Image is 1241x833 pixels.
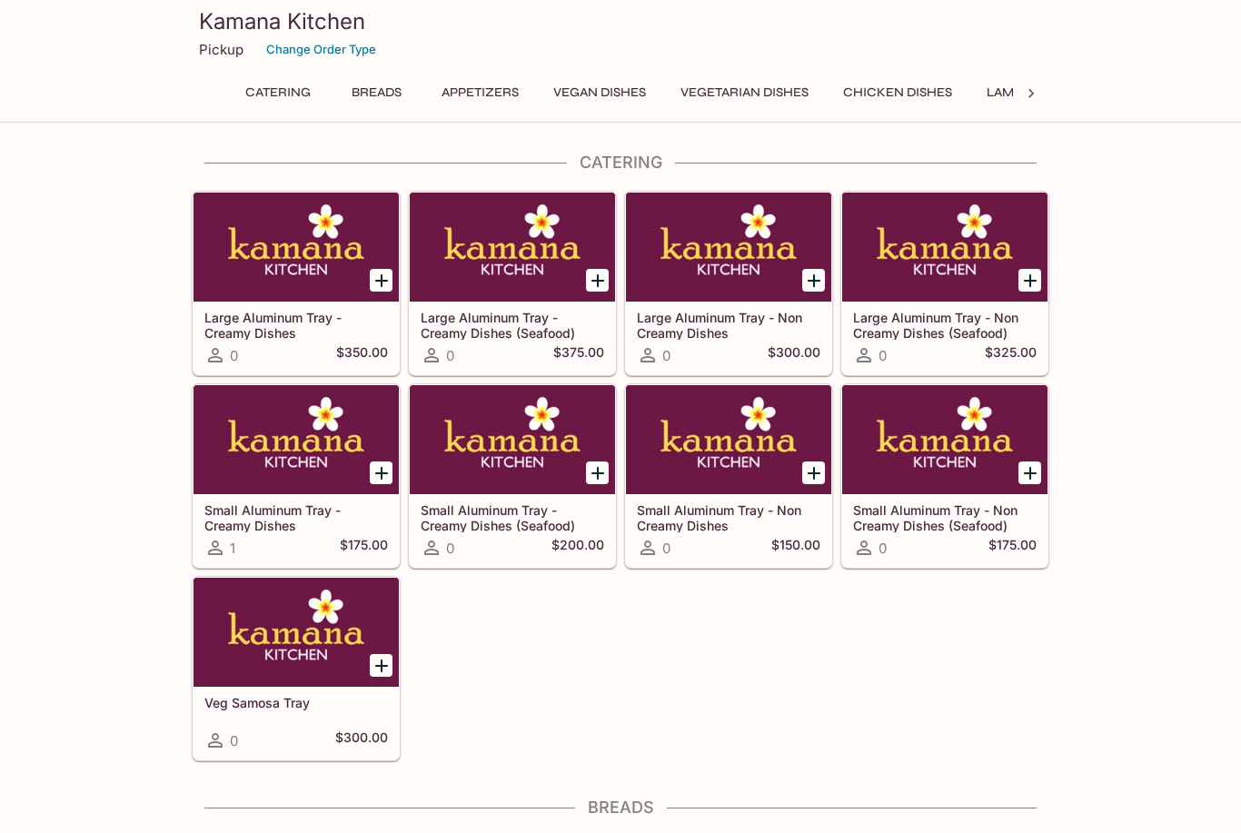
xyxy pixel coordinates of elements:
[1018,461,1041,484] button: Add Small Aluminum Tray - Non Creamy Dishes (Seafood)
[432,80,529,105] button: Appetizers
[977,80,1080,105] button: Lamb Dishes
[370,461,392,484] button: Add Small Aluminum Tray - Creamy Dishes
[625,192,832,375] a: Large Aluminum Tray - Non Creamy Dishes0$300.00
[637,310,820,340] h5: Large Aluminum Tray - Non Creamy Dishes
[842,193,1047,302] div: Large Aluminum Tray - Non Creamy Dishes (Seafood)
[258,35,384,64] button: Change Order Type
[199,41,243,58] p: Pickup
[879,347,887,364] span: 0
[551,537,604,559] h5: $200.00
[230,540,235,557] span: 1
[853,502,1037,532] h5: Small Aluminum Tray - Non Creamy Dishes (Seafood)
[336,344,388,366] h5: $350.00
[625,384,832,568] a: Small Aluminum Tray - Non Creamy Dishes0$150.00
[553,344,604,366] h5: $375.00
[586,461,609,484] button: Add Small Aluminum Tray - Creamy Dishes (Seafood)
[771,537,820,559] h5: $150.00
[985,344,1037,366] h5: $325.00
[204,695,388,710] h5: Veg Samosa Tray
[802,461,825,484] button: Add Small Aluminum Tray - Non Creamy Dishes
[194,578,399,687] div: Veg Samosa Tray
[410,385,615,494] div: Small Aluminum Tray - Creamy Dishes (Seafood)
[335,80,417,105] button: Breads
[446,347,454,364] span: 0
[670,80,819,105] button: Vegetarian Dishes
[193,192,400,375] a: Large Aluminum Tray - Creamy Dishes0$350.00
[409,192,616,375] a: Large Aluminum Tray - Creamy Dishes (Seafood)0$375.00
[446,540,454,557] span: 0
[204,502,388,532] h5: Small Aluminum Tray - Creamy Dishes
[586,269,609,292] button: Add Large Aluminum Tray - Creamy Dishes (Seafood)
[204,310,388,340] h5: Large Aluminum Tray - Creamy Dishes
[421,502,604,532] h5: Small Aluminum Tray - Creamy Dishes (Seafood)
[194,385,399,494] div: Small Aluminum Tray - Creamy Dishes
[235,80,321,105] button: Catering
[192,798,1049,818] h4: Breads
[879,540,887,557] span: 0
[370,269,392,292] button: Add Large Aluminum Tray - Creamy Dishes
[662,347,670,364] span: 0
[842,385,1047,494] div: Small Aluminum Tray - Non Creamy Dishes (Seafood)
[768,344,820,366] h5: $300.00
[230,732,238,749] span: 0
[192,153,1049,173] h4: Catering
[199,7,1042,35] h3: Kamana Kitchen
[841,384,1048,568] a: Small Aluminum Tray - Non Creamy Dishes (Seafood)0$175.00
[335,729,388,751] h5: $300.00
[230,347,238,364] span: 0
[193,577,400,760] a: Veg Samosa Tray0$300.00
[194,193,399,302] div: Large Aluminum Tray - Creamy Dishes
[833,80,962,105] button: Chicken Dishes
[370,654,392,677] button: Add Veg Samosa Tray
[410,193,615,302] div: Large Aluminum Tray - Creamy Dishes (Seafood)
[1018,269,1041,292] button: Add Large Aluminum Tray - Non Creamy Dishes (Seafood)
[421,310,604,340] h5: Large Aluminum Tray - Creamy Dishes (Seafood)
[662,540,670,557] span: 0
[988,537,1037,559] h5: $175.00
[802,269,825,292] button: Add Large Aluminum Tray - Non Creamy Dishes
[637,502,820,532] h5: Small Aluminum Tray - Non Creamy Dishes
[853,310,1037,340] h5: Large Aluminum Tray - Non Creamy Dishes (Seafood)
[626,385,831,494] div: Small Aluminum Tray - Non Creamy Dishes
[626,193,831,302] div: Large Aluminum Tray - Non Creamy Dishes
[543,80,656,105] button: Vegan Dishes
[340,537,388,559] h5: $175.00
[409,384,616,568] a: Small Aluminum Tray - Creamy Dishes (Seafood)0$200.00
[193,384,400,568] a: Small Aluminum Tray - Creamy Dishes1$175.00
[841,192,1048,375] a: Large Aluminum Tray - Non Creamy Dishes (Seafood)0$325.00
